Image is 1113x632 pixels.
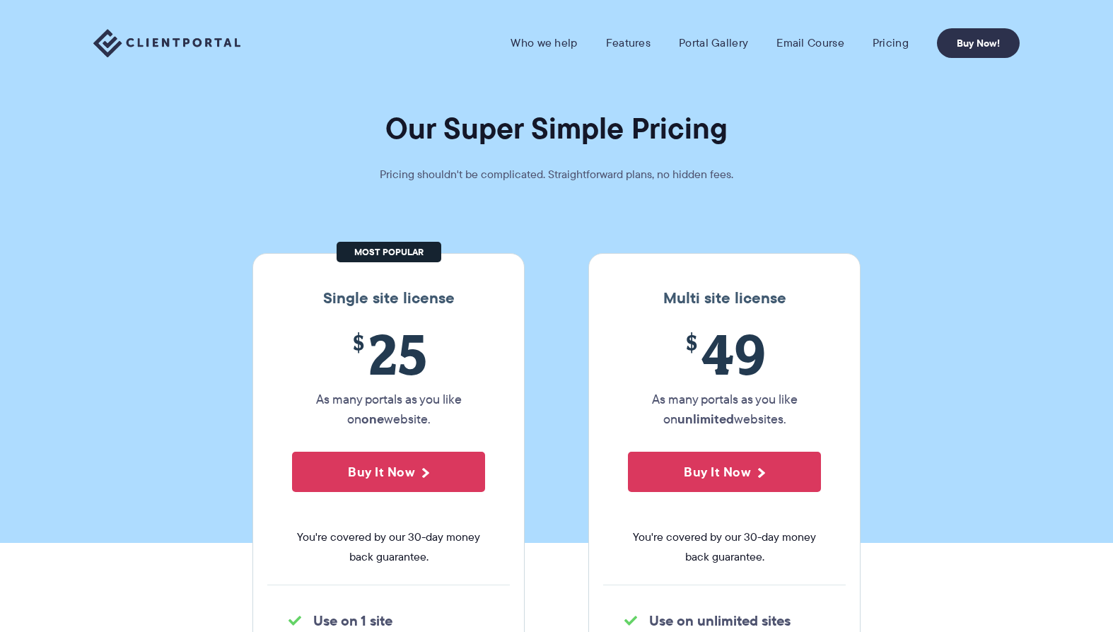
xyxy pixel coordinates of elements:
[628,452,821,492] button: Buy It Now
[628,322,821,386] span: 49
[677,409,734,428] strong: unlimited
[344,165,769,185] p: Pricing shouldn't be complicated. Straightforward plans, no hidden fees.
[292,452,485,492] button: Buy It Now
[776,36,844,50] a: Email Course
[628,390,821,429] p: As many portals as you like on websites.
[628,527,821,567] span: You're covered by our 30-day money back guarantee.
[292,322,485,386] span: 25
[606,36,651,50] a: Features
[292,390,485,429] p: As many portals as you like on website.
[679,36,748,50] a: Portal Gallery
[313,610,392,631] strong: Use on 1 site
[292,527,485,567] span: You're covered by our 30-day money back guarantee.
[649,610,791,631] strong: Use on unlimited sites
[873,36,909,50] a: Pricing
[937,28,1020,58] a: Buy Now!
[267,289,510,308] h3: Single site license
[361,409,384,428] strong: one
[511,36,577,50] a: Who we help
[603,289,846,308] h3: Multi site license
